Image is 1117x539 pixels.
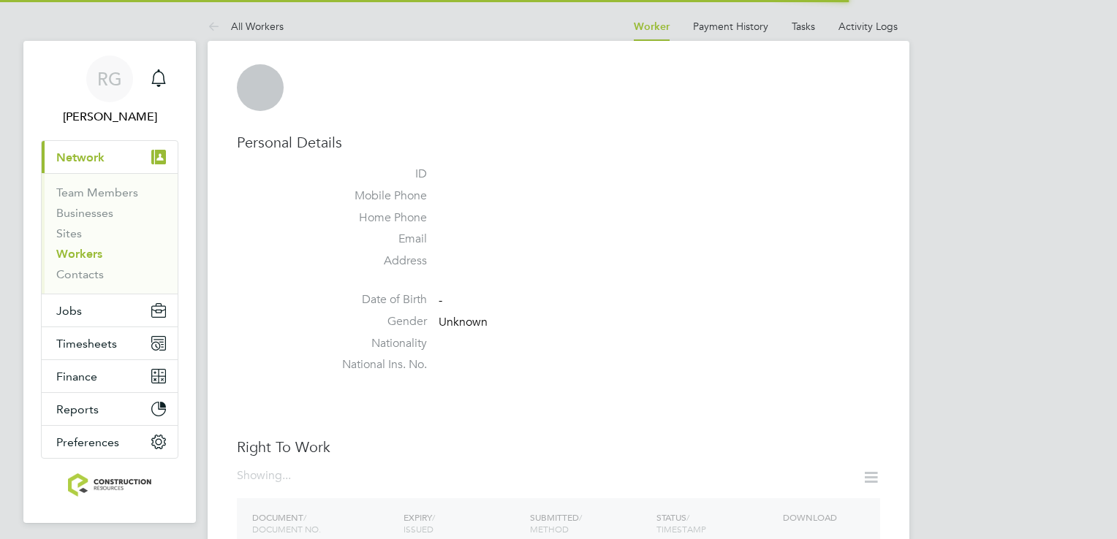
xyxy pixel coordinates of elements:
label: Email [325,232,427,247]
h3: Personal Details [237,133,880,152]
span: ... [282,468,291,483]
button: Preferences [42,426,178,458]
a: Team Members [56,186,138,199]
a: Activity Logs [838,20,898,33]
a: Tasks [792,20,815,33]
span: Rebecca Galbraigth [41,108,178,126]
span: Timesheets [56,337,117,351]
a: RG[PERSON_NAME] [41,56,178,126]
div: Showing [237,468,294,483]
a: Businesses [56,206,113,220]
a: All Workers [208,20,284,33]
label: ID [325,167,427,182]
span: Unknown [439,315,488,329]
span: RG [97,69,122,88]
label: National Ins. No. [325,357,427,372]
label: Nationality [325,336,427,351]
label: Mobile Phone [325,188,427,204]
button: Finance [42,360,178,392]
button: Timesheets [42,327,178,359]
span: Reports [56,402,99,416]
div: Network [42,173,178,294]
span: Network [56,150,105,164]
label: Address [325,253,427,269]
a: Worker [634,20,670,33]
a: Go to home page [41,473,178,497]
a: Payment History [693,20,768,33]
nav: Main navigation [23,41,196,523]
a: Sites [56,226,82,240]
h3: Right To Work [237,437,880,456]
span: - [439,293,442,307]
span: Preferences [56,435,119,449]
span: Finance [56,370,97,383]
label: Home Phone [325,210,427,226]
a: Contacts [56,267,104,281]
button: Reports [42,393,178,425]
img: construction-resources-logo-retina.png [68,473,152,497]
label: Gender [325,314,427,329]
span: Jobs [56,304,82,318]
label: Date of Birth [325,292,427,307]
a: Workers [56,247,102,261]
button: Network [42,141,178,173]
button: Jobs [42,294,178,326]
